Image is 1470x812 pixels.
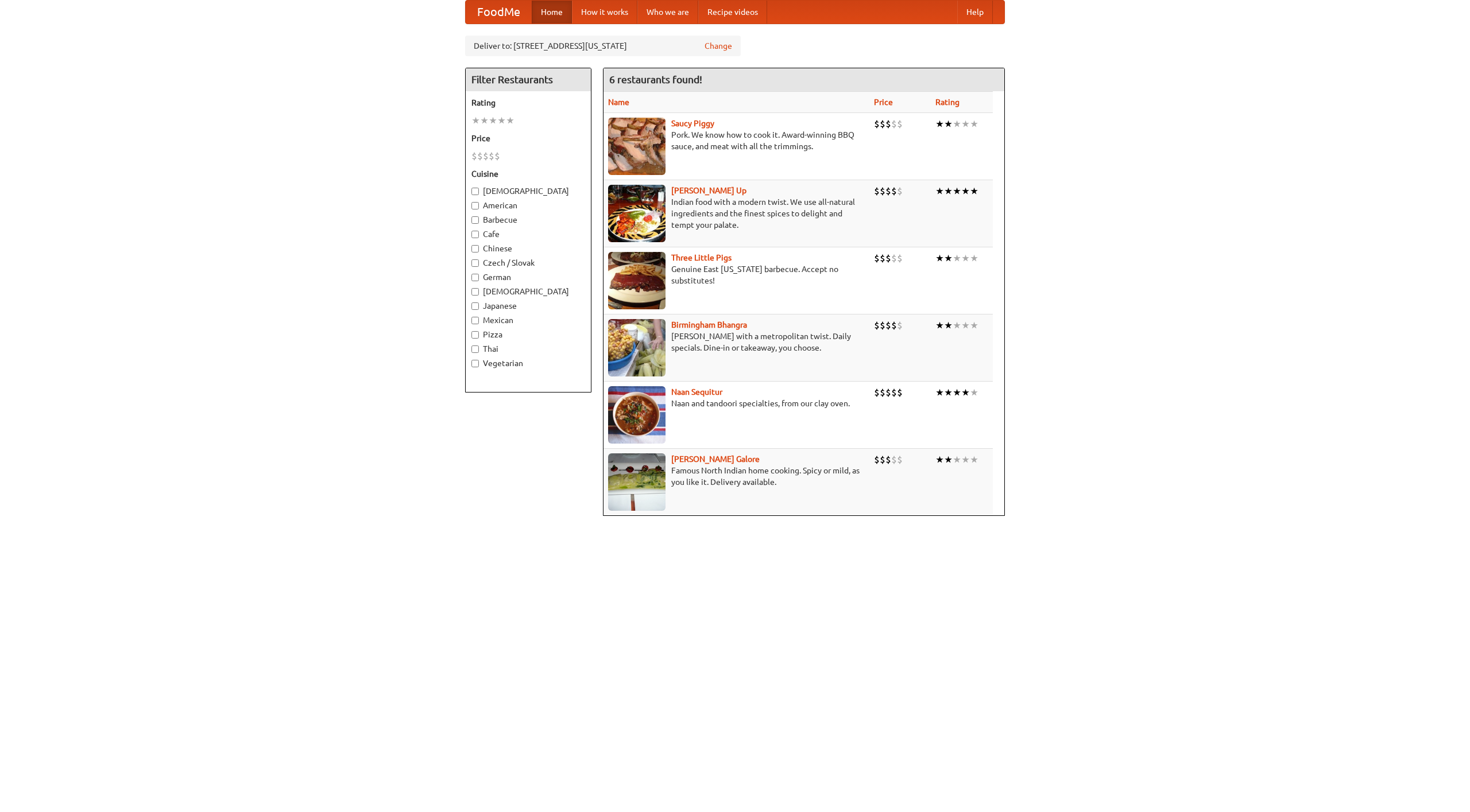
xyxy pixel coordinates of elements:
[885,319,891,332] li: $
[608,185,666,242] img: curryup.jpg
[897,319,903,332] li: $
[608,386,666,444] img: naansequitur.jpg
[961,319,970,332] li: ★
[891,319,897,332] li: $
[608,252,666,309] img: littlepigs.jpg
[880,185,885,197] li: $
[471,188,479,195] input: [DEMOGRAPHIC_DATA]
[471,302,479,310] input: Japanese
[897,386,903,399] li: $
[874,118,880,130] li: $
[471,300,585,312] label: Japanese
[471,329,585,340] label: Pizza
[880,319,885,332] li: $
[483,150,489,162] li: $
[489,114,497,127] li: ★
[891,386,897,399] li: $
[471,200,585,211] label: American
[935,386,944,399] li: ★
[970,386,978,399] li: ★
[471,317,479,324] input: Mexican
[897,453,903,466] li: $
[608,398,865,409] p: Naan and tandoori specialties, from our clay oven.
[671,253,732,262] a: Three Little Pigs
[891,453,897,466] li: $
[880,386,885,399] li: $
[944,319,953,332] li: ★
[961,453,970,466] li: ★
[961,386,970,399] li: ★
[885,252,891,265] li: $
[671,119,714,128] a: Saucy Piggy
[471,243,585,254] label: Chinese
[608,331,865,353] p: [PERSON_NAME] with a metropolitan twist. Daily specials. Dine-in or takeaway, you choose.
[471,214,585,226] label: Barbecue
[671,320,747,329] a: Birmingham Bhangra
[497,114,506,127] li: ★
[471,216,479,224] input: Barbecue
[897,185,903,197] li: $
[874,252,880,265] li: $
[970,252,978,265] li: ★
[471,114,480,127] li: ★
[953,252,961,265] li: ★
[885,118,891,130] li: $
[935,98,960,107] a: Rating
[970,453,978,466] li: ★
[465,36,741,56] div: Deliver to: [STREET_ADDRESS][US_STATE]
[471,185,585,197] label: [DEMOGRAPHIC_DATA]
[671,454,760,464] b: [PERSON_NAME] Galore
[471,245,479,252] input: Chinese
[874,453,880,466] li: $
[609,74,702,85] ng-pluralize: 6 restaurants found!
[944,453,953,466] li: ★
[608,453,666,511] img: currygalore.jpg
[885,453,891,466] li: $
[471,271,585,283] label: German
[671,186,746,195] a: [PERSON_NAME] Up
[608,98,629,107] a: Name
[885,185,891,197] li: $
[471,345,479,353] input: Thai
[880,118,885,130] li: $
[471,358,585,369] label: Vegetarian
[885,386,891,399] li: $
[608,465,865,488] p: Famous North Indian home cooking. Spicy or mild, as you like it. Delivery available.
[705,40,732,52] a: Change
[471,97,585,108] h5: Rating
[608,129,865,152] p: Pork. We know how to cook it. Award-winning BBQ sauce, and meat with all the trimmings.
[471,202,479,209] input: American
[637,1,698,24] a: Who we are
[970,319,978,332] li: ★
[957,1,993,24] a: Help
[671,387,722,397] a: Naan Sequitur
[608,196,865,231] p: Indian food with a modern twist. We use all-natural ingredients and the finest spices to delight ...
[935,453,944,466] li: ★
[466,68,591,91] h4: Filter Restaurants
[953,453,961,466] li: ★
[471,288,479,296] input: [DEMOGRAPHIC_DATA]
[880,252,885,265] li: $
[506,114,514,127] li: ★
[935,319,944,332] li: ★
[608,319,666,376] img: bhangra.jpg
[944,252,953,265] li: ★
[471,274,479,281] input: German
[471,150,477,162] li: $
[471,231,479,238] input: Cafe
[608,118,666,175] img: saucy.jpg
[480,114,489,127] li: ★
[471,168,585,180] h5: Cuisine
[532,1,572,24] a: Home
[471,259,479,267] input: Czech / Slovak
[961,252,970,265] li: ★
[935,185,944,197] li: ★
[471,343,585,355] label: Thai
[953,118,961,130] li: ★
[608,263,865,286] p: Genuine East [US_STATE] barbecue. Accept no substitutes!
[489,150,494,162] li: $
